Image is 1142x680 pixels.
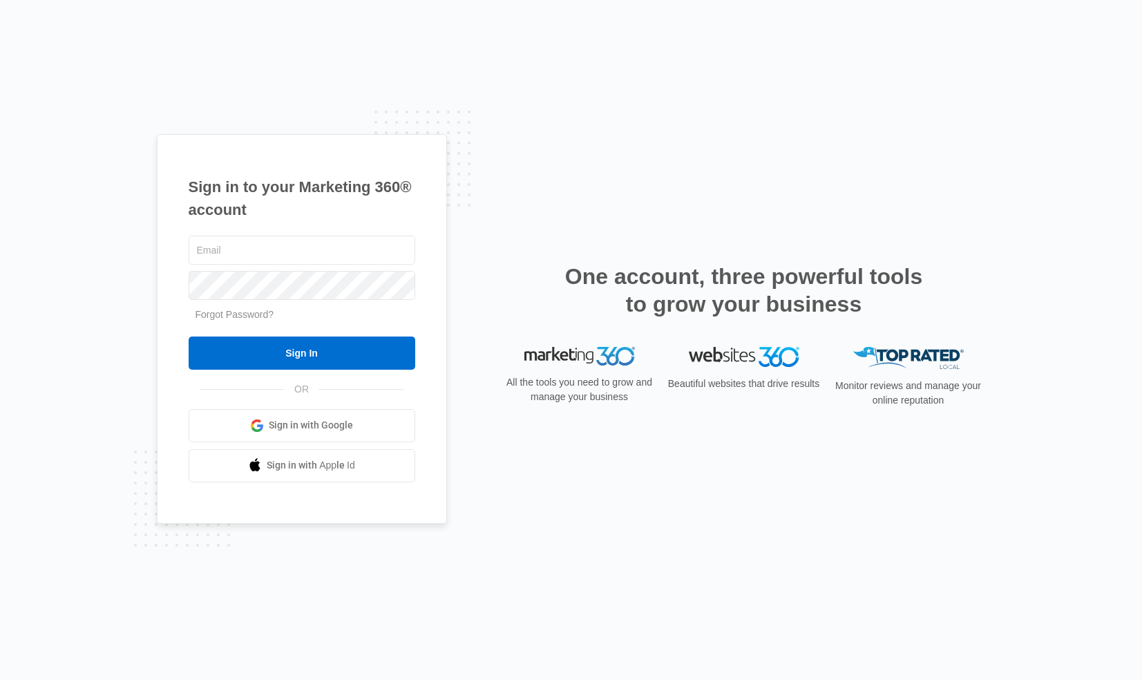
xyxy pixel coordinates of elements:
[561,263,927,318] h2: One account, three powerful tools to grow your business
[689,347,799,367] img: Websites 360
[667,377,821,391] p: Beautiful websites that drive results
[189,337,415,370] input: Sign In
[831,379,986,408] p: Monitor reviews and manage your online reputation
[524,347,635,366] img: Marketing 360
[285,382,318,397] span: OR
[189,176,415,221] h1: Sign in to your Marketing 360® account
[269,418,353,433] span: Sign in with Google
[267,458,355,473] span: Sign in with Apple Id
[189,236,415,265] input: Email
[189,409,415,442] a: Sign in with Google
[502,375,657,404] p: All the tools you need to grow and manage your business
[196,309,274,320] a: Forgot Password?
[189,449,415,482] a: Sign in with Apple Id
[853,347,964,370] img: Top Rated Local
